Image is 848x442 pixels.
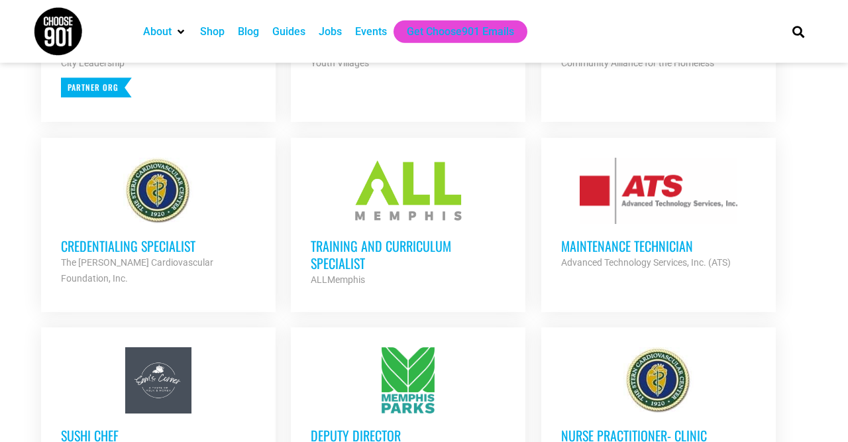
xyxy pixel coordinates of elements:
a: Shop [200,24,225,40]
a: Events [355,24,387,40]
strong: ALLMemphis [311,274,365,285]
h3: Maintenance Technician [561,237,756,254]
h3: Training and Curriculum Specialist [311,237,505,272]
p: Partner Org [61,78,132,97]
nav: Main nav [136,21,770,43]
strong: The [PERSON_NAME] Cardiovascular Foundation, Inc. [61,257,213,284]
a: Get Choose901 Emails [407,24,514,40]
strong: Youth Villages [311,58,369,68]
a: Training and Curriculum Specialist ALLMemphis [291,138,525,307]
a: About [143,24,172,40]
a: Guides [272,24,305,40]
a: Maintenance Technician Advanced Technology Services, Inc. (ATS) [541,138,776,290]
a: Blog [238,24,259,40]
div: Search [788,21,810,42]
a: Jobs [319,24,342,40]
strong: Advanced Technology Services, Inc. (ATS) [561,257,731,268]
h3: Credentialing Specialist [61,237,256,254]
div: About [136,21,193,43]
a: Credentialing Specialist The [PERSON_NAME] Cardiovascular Foundation, Inc. [41,138,276,306]
strong: Community Alliance for the Homeless [561,58,714,68]
strong: City Leadership [61,58,125,68]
